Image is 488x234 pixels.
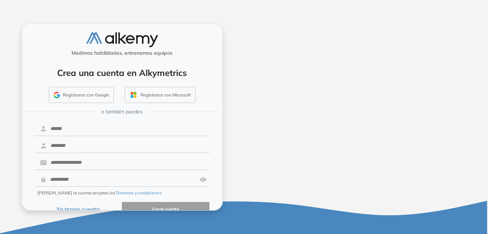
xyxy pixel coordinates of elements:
[129,91,138,99] img: OUTLOOK_ICON
[115,190,162,196] button: Términos y condiciones
[101,108,143,116] span: o también puedes
[125,87,195,103] button: Registrarse con Microsoft
[49,87,114,103] button: Registrarse con Google
[34,202,122,216] button: Ya tengo cuenta
[37,190,162,196] span: [PERSON_NAME] la cuenta aceptas los
[199,173,207,186] img: asd
[54,92,60,98] img: GMAIL_ICON
[25,50,220,56] h5: Medimos habilidades, entrenamos equipos
[122,202,210,216] button: Crear cuenta
[86,32,158,47] img: logo-alkemy
[31,68,213,78] h4: Crea una cuenta en Alkymetrics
